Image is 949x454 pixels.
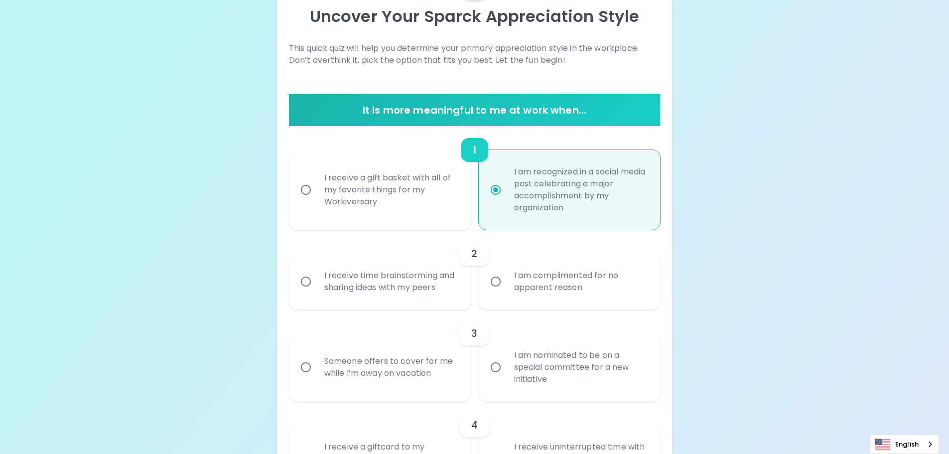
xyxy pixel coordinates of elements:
[316,160,465,220] div: I receive a gift basket with all of my favorite things for my Workiversary
[293,102,657,118] h6: It is more meaningful to me at work when...
[289,6,661,26] p: Uncover Your Sparck Appreciation Style
[289,230,661,309] div: choice-group-check
[289,42,661,66] p: This quick quiz will help you determine your primary appreciation style in the workplace. Don’t o...
[316,258,465,305] div: I receive time brainstorming and sharing ideas with my peers
[289,126,661,230] div: choice-group-check
[506,154,655,226] div: I am recognized in a social media post celebrating a major accomplishment by my organization
[471,246,477,262] h6: 2
[289,309,661,401] div: choice-group-check
[506,337,655,397] div: I am nominated to be on a special committee for a new initiative
[870,435,939,454] a: English
[471,325,477,341] h6: 3
[870,435,939,454] div: Language
[870,435,939,454] aside: Language selected: English
[316,343,465,391] div: Someone offers to cover for me while I’m away on vacation
[471,417,478,433] h6: 4
[506,258,655,305] div: I am complimented for no apparent reason
[473,142,476,158] h6: 1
